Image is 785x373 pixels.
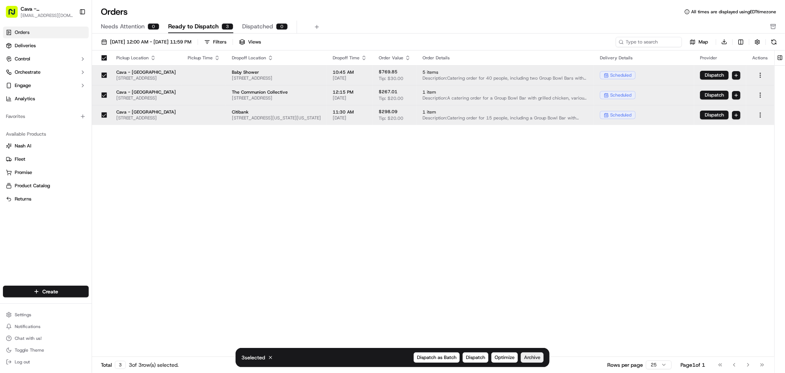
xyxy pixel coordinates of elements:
p: Welcome 👋 [7,29,134,41]
span: Pylon [73,183,89,188]
button: Settings [3,310,89,320]
div: Pickup Time [188,55,220,61]
span: Dispatch [466,354,485,361]
input: Got a question? Start typing here... [19,48,132,55]
span: Knowledge Base [15,165,56,172]
span: [DATE] [66,134,81,140]
button: Returns [3,193,89,205]
span: Baby Shower [232,69,321,75]
span: $298.09 [379,109,397,115]
span: Description: A catering order for a Group Bowl Bar with grilled chicken, various toppings, rice, ... [422,95,588,101]
span: [STREET_ADDRESS][US_STATE][US_STATE] [232,115,321,121]
button: Toggle Theme [3,345,89,355]
img: Nash [7,7,22,22]
span: Dispatch as Batch [417,354,456,361]
span: Description: Catering order for 40 people, including two Group Bowl Bars with Grilled Chicken, on... [422,75,588,81]
span: Cava - [GEOGRAPHIC_DATA] [116,89,176,95]
button: Nash AI [3,140,89,152]
h1: Orders [101,6,128,18]
span: Product Catalog [15,182,50,189]
button: Map [685,38,713,46]
button: Control [3,53,89,65]
a: 💻API Documentation [59,162,121,175]
span: • [62,114,65,120]
div: Dropoff Location [232,55,321,61]
span: [STREET_ADDRESS] [232,75,321,81]
span: Control [15,56,30,62]
a: Product Catalog [6,182,86,189]
span: Create [42,288,58,295]
span: The Communion Collective [232,89,321,95]
p: 3 selected [241,354,265,361]
button: Filters [201,37,230,47]
span: [STREET_ADDRESS] [116,115,176,121]
div: Past conversations [7,96,49,102]
div: Start new chat [33,70,121,78]
img: 1736555255976-a54dd68f-1ca7-489b-9aae-adbdc363a1c4 [7,70,21,84]
button: [DATE] 12:00 AM - [DATE] 11:59 PM [98,37,195,47]
button: Optimize [491,352,518,363]
img: 1736555255976-a54dd68f-1ca7-489b-9aae-adbdc363a1c4 [15,135,21,140]
a: Promise [6,169,86,176]
div: We're available if you need us! [33,78,101,84]
span: Analytics [15,95,35,102]
div: Order Details [422,55,588,61]
span: [DATE] [333,75,367,81]
span: [STREET_ADDRESS] [232,95,321,101]
span: [DATE] 12:00 AM - [DATE] 11:59 PM [110,39,191,45]
button: Dispatch as Batch [414,352,460,363]
p: Rows per page [607,361,643,369]
span: Tip: $30.00 [379,76,403,81]
span: 1 item [422,89,588,95]
span: scheduled [610,112,632,118]
div: Provider [700,55,740,61]
span: Returns [15,196,31,202]
span: Klarizel Pensader [23,114,61,120]
img: 1736555255976-a54dd68f-1ca7-489b-9aae-adbdc363a1c4 [15,115,21,121]
span: Needs Attention [101,22,145,31]
span: Settings [15,312,31,318]
button: Fleet [3,153,89,165]
span: Nash AI [15,143,31,149]
button: Promise [3,167,89,178]
span: Engage [15,82,31,89]
span: 1 item [422,109,588,115]
div: 3 of 3 row(s) selected. [129,361,178,369]
span: Tip: $20.00 [379,95,403,101]
span: Cava - [GEOGRAPHIC_DATA] [116,69,176,75]
span: scheduled [610,72,632,78]
span: Notifications [15,324,40,330]
span: [STREET_ADDRESS] [116,95,176,101]
span: Archive [524,354,540,361]
div: 3 [222,23,233,30]
span: Cava - [GEOGRAPHIC_DATA] [21,5,73,13]
span: Toggle Theme [15,347,44,353]
a: Fleet [6,156,86,163]
div: 0 [276,23,288,30]
button: Log out [3,357,89,367]
input: Type to search [616,37,682,47]
span: 11:30 AM [333,109,367,115]
button: Refresh [769,37,779,47]
div: Filters [213,39,226,45]
span: [STREET_ADDRESS] [116,75,176,81]
span: [DATE] [66,114,81,120]
span: [DATE] [333,115,367,121]
span: Citibank [232,109,321,115]
div: Dropoff Time [333,55,367,61]
a: Nash AI [6,143,86,149]
button: Engage [3,80,89,91]
div: Order Value [379,55,411,61]
span: Optimize [495,354,515,361]
img: 1724597045416-56b7ee45-8013-43a0-a6f9-03cb97ddad50 [15,70,29,84]
button: See all [114,94,134,103]
span: Klarizel Pensader [23,134,61,140]
span: Map [699,39,708,45]
button: Dispatch [463,352,488,363]
span: 5 items [422,69,588,75]
button: Cava - [GEOGRAPHIC_DATA][EMAIL_ADDRESS][DOMAIN_NAME] [3,3,76,21]
span: Deliveries [15,42,36,49]
button: Notifications [3,321,89,332]
div: Total [101,361,126,369]
span: [DATE] [333,95,367,101]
